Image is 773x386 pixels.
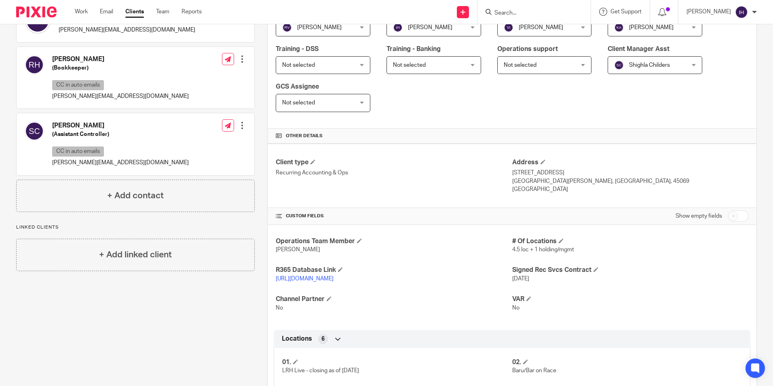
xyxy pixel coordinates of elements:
[282,62,315,68] span: Not selected
[276,295,512,303] h4: Channel Partner
[297,25,342,30] span: [PERSON_NAME]
[512,368,556,373] span: Baru/Bar on Race
[276,247,320,252] span: [PERSON_NAME]
[52,121,189,130] h4: [PERSON_NAME]
[100,8,113,16] a: Email
[107,189,164,202] h4: + Add contact
[282,100,315,106] span: Not selected
[276,46,319,52] span: Training - DSS
[75,8,88,16] a: Work
[512,169,748,177] p: [STREET_ADDRESS]
[504,23,513,32] img: svg%3E
[282,358,512,367] h4: 01.
[512,305,520,311] span: No
[16,224,255,231] p: Linked clients
[512,177,748,185] p: [GEOGRAPHIC_DATA][PERSON_NAME], [GEOGRAPHIC_DATA], 45069
[608,46,670,52] span: Client Manager Asst
[393,23,403,32] img: svg%3E
[408,25,452,30] span: [PERSON_NAME]
[386,46,441,52] span: Training - Banking
[25,55,44,74] img: svg%3E
[512,266,748,274] h4: Signed Rec Svcs Contract
[614,60,624,70] img: svg%3E
[182,8,202,16] a: Reports
[52,80,104,90] p: CC in auto emails
[156,8,169,16] a: Team
[276,213,512,219] h4: CUSTOM FIELDS
[519,25,563,30] span: [PERSON_NAME]
[686,8,731,16] p: [PERSON_NAME]
[512,295,748,303] h4: VAR
[276,158,512,167] h4: Client type
[629,25,674,30] span: [PERSON_NAME]
[504,62,536,68] span: Not selected
[512,276,529,282] span: [DATE]
[512,158,748,167] h4: Address
[125,8,144,16] a: Clients
[52,130,189,138] h5: (Assistant Controller)
[512,358,742,367] h4: 02.
[512,185,748,193] p: [GEOGRAPHIC_DATA]
[282,335,312,343] span: Locations
[282,23,292,32] img: svg%3E
[99,248,172,261] h4: + Add linked client
[282,368,359,373] span: LRH Live - closing as of [DATE]
[52,159,189,167] p: [PERSON_NAME][EMAIL_ADDRESS][DOMAIN_NAME]
[276,266,512,274] h4: R365 Database Link
[614,23,624,32] img: svg%3E
[276,305,283,311] span: No
[59,26,195,34] p: [PERSON_NAME][EMAIL_ADDRESS][DOMAIN_NAME]
[512,237,748,246] h4: # Of Locations
[321,335,325,343] span: 6
[16,6,57,17] img: Pixie
[276,276,334,282] a: [URL][DOMAIN_NAME]
[512,247,574,252] span: 4.5 loc + 1 holding/mgmt
[610,9,642,15] span: Get Support
[276,237,512,246] h4: Operations Team Member
[494,10,566,17] input: Search
[52,146,104,157] p: CC in auto emails
[393,62,426,68] span: Not selected
[276,169,512,177] p: Recurring Accounting & Ops
[286,133,323,139] span: Other details
[52,55,189,64] h4: [PERSON_NAME]
[276,83,319,90] span: GCS Assignee
[25,121,44,141] img: svg%3E
[52,64,189,72] h5: (Bookkeeper)
[497,46,558,52] span: Operations support
[735,6,748,19] img: svg%3E
[52,92,189,100] p: [PERSON_NAME][EMAIL_ADDRESS][DOMAIN_NAME]
[676,212,722,220] label: Show empty fields
[629,62,670,68] span: Shighla Childers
